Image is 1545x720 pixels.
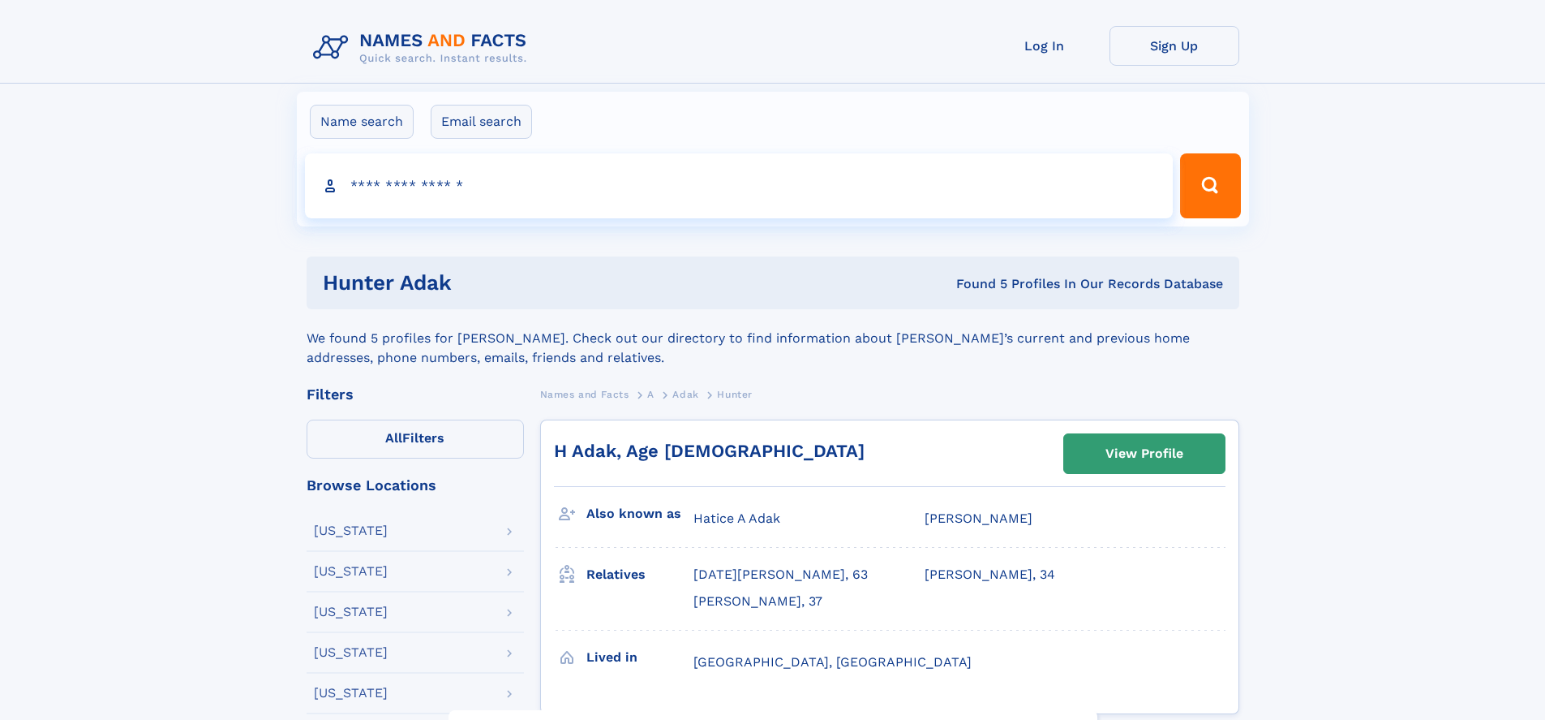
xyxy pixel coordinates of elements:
[704,275,1223,293] div: Found 5 Profiles In Our Records Database
[323,273,704,293] h1: Hunter Adak
[717,389,753,400] span: Hunter
[314,606,388,619] div: [US_STATE]
[693,566,868,584] a: [DATE][PERSON_NAME], 63
[305,153,1174,218] input: search input
[431,105,532,139] label: Email search
[1064,434,1225,473] a: View Profile
[1105,435,1183,472] div: View Profile
[925,566,1055,584] a: [PERSON_NAME], 34
[980,26,1109,66] a: Log In
[925,511,1032,526] span: [PERSON_NAME]
[314,687,388,700] div: [US_STATE]
[693,511,780,526] span: Hatice A Adak
[554,441,865,461] a: H Adak, Age [DEMOGRAPHIC_DATA]
[586,644,693,671] h3: Lived in
[647,384,654,404] a: A
[1180,153,1240,218] button: Search Button
[693,654,972,670] span: [GEOGRAPHIC_DATA], [GEOGRAPHIC_DATA]
[307,387,524,402] div: Filters
[385,430,402,446] span: All
[647,389,654,400] span: A
[672,384,698,404] a: Adak
[307,478,524,493] div: Browse Locations
[586,561,693,589] h3: Relatives
[1109,26,1239,66] a: Sign Up
[307,26,540,70] img: Logo Names and Facts
[310,105,414,139] label: Name search
[314,524,388,537] div: [US_STATE]
[693,593,822,610] a: [PERSON_NAME], 37
[586,500,693,528] h3: Also known as
[307,309,1239,368] div: We found 5 profiles for [PERSON_NAME]. Check out our directory to find information about [PERSON_...
[314,565,388,578] div: [US_STATE]
[540,384,629,404] a: Names and Facts
[672,389,698,400] span: Adak
[307,420,524,459] label: Filters
[314,646,388,659] div: [US_STATE]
